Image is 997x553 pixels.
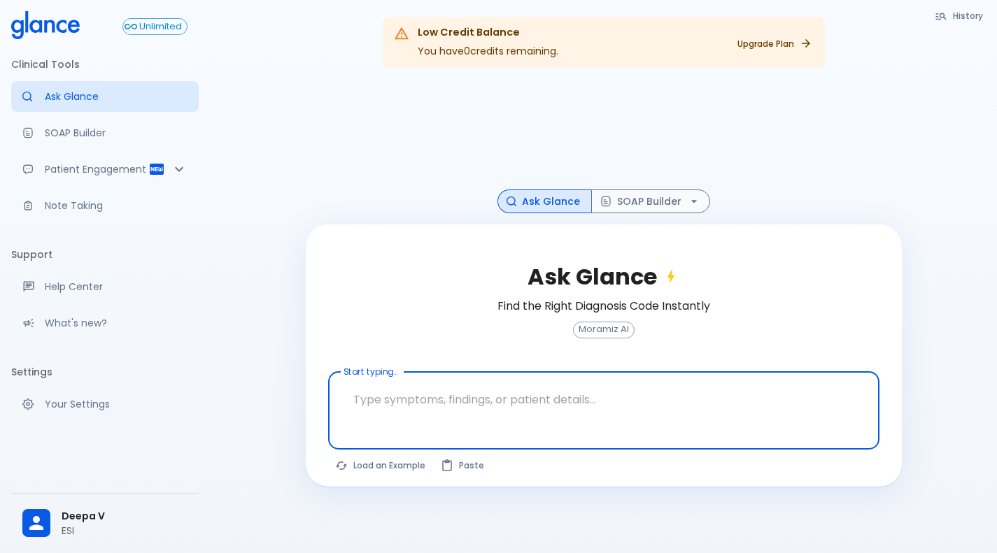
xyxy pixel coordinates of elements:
[11,48,199,81] li: Clinical Tools
[45,162,148,176] p: Patient Engagement
[62,524,188,538] p: ESI
[45,89,188,103] p: Ask Glance
[574,324,634,335] span: Moramiz AI
[418,21,558,64] div: You have 0 credits remaining.
[45,199,188,213] p: Note Taking
[62,509,188,524] span: Deepa V
[497,296,710,316] h6: Find the Right Diagnosis Code Instantly
[928,6,991,26] button: History
[11,154,199,185] div: Patient Reports & Referrals
[344,366,397,378] label: Start typing...
[45,316,188,330] p: What's new?
[729,34,819,54] a: Upgrade Plan
[11,308,199,338] div: Recent updates and feature releases
[122,18,188,35] button: Unlimited
[528,264,679,290] h2: Ask Glance
[11,389,199,419] a: Manage your settings
[418,25,558,41] div: Low Credit Balance
[45,126,188,140] p: SOAP Builder
[11,190,199,221] a: Advanced note-taking
[591,189,710,214] button: SOAP Builder
[11,238,199,271] li: Support
[45,397,188,411] p: Your Settings
[11,81,199,112] a: Moramiz: Find ICD10AM codes instantly
[11,355,199,389] li: Settings
[11,117,199,148] a: Docugen: Compose a clinical documentation in seconds
[434,455,493,475] button: Paste from clipboard
[11,499,199,547] div: Deepa VESI
[134,22,187,32] span: Unlimited
[328,455,434,475] button: Load a random example
[497,189,592,214] button: Ask Glance
[122,18,199,35] a: Click to view or change your subscription
[11,271,199,302] a: Get help from our support team
[45,280,188,294] p: Help Center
